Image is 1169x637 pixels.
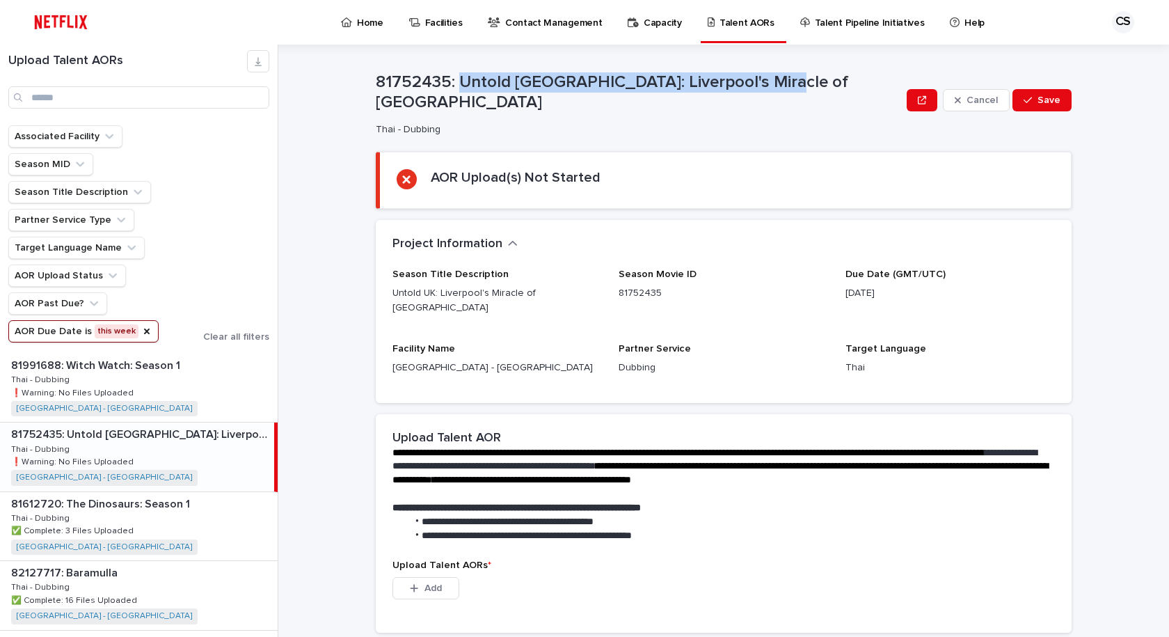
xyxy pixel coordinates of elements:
[392,344,455,354] span: Facility Name
[392,560,491,570] span: Upload Talent AORs
[845,344,926,354] span: Target Language
[943,89,1010,111] button: Cancel
[619,361,828,375] p: Dubbing
[392,237,518,252] button: Project Information
[424,583,442,593] span: Add
[431,169,601,186] h2: AOR Upload(s) Not Started
[845,269,946,279] span: Due Date (GMT/UTC)
[17,404,192,414] a: [GEOGRAPHIC_DATA] - [GEOGRAPHIC_DATA]
[376,124,896,136] p: Thai - Dubbing
[8,320,159,343] button: AOR Due Date
[203,332,269,342] span: Clear all filters
[392,237,502,252] h2: Project Information
[11,511,72,524] p: Thai - Dubbing
[8,54,247,69] h1: Upload Talent AORs
[8,292,107,315] button: AOR Past Due?
[11,580,72,592] p: Thai - Dubbing
[11,495,193,511] p: 81612720: The Dinosaurs: Season 1
[392,286,602,315] p: Untold UK: Liverpool's Miracle of [GEOGRAPHIC_DATA]
[11,425,271,441] p: 81752435: Untold UK: Liverpool's Miracle of Istanbul
[8,237,145,259] button: Target Language Name
[11,372,72,385] p: Thai - Dubbing
[1037,95,1060,105] span: Save
[967,95,998,105] span: Cancel
[11,593,140,606] p: ✅ Complete: 16 Files Uploaded
[392,269,509,279] span: Season Title Description
[619,286,828,301] p: 81752435
[11,524,136,536] p: ✅ Complete: 3 Files Uploaded
[17,473,192,482] a: [GEOGRAPHIC_DATA] - [GEOGRAPHIC_DATA]
[845,361,1055,375] p: Thai
[392,577,459,599] button: Add
[17,611,192,621] a: [GEOGRAPHIC_DATA] - [GEOGRAPHIC_DATA]
[28,8,94,36] img: ifQbXi3ZQGMSEF7WDB7W
[845,286,1055,301] p: [DATE]
[11,442,72,455] p: Thai - Dubbing
[392,431,501,446] h2: Upload Talent AOR
[8,86,269,109] input: Search
[11,356,183,372] p: 81991688: Witch Watch: Season 1
[619,344,691,354] span: Partner Service
[1112,11,1134,33] div: CS
[11,455,136,467] p: ❗️Warning: No Files Uploaded
[8,153,93,175] button: Season MID
[619,269,697,279] span: Season Movie ID
[1012,89,1072,111] button: Save
[11,564,120,580] p: 82127717: Baramulla
[17,542,192,552] a: [GEOGRAPHIC_DATA] - [GEOGRAPHIC_DATA]
[8,209,134,231] button: Partner Service Type
[192,332,269,342] button: Clear all filters
[376,72,901,113] p: 81752435: Untold [GEOGRAPHIC_DATA]: Liverpool's Miracle of [GEOGRAPHIC_DATA]
[392,361,602,375] p: [GEOGRAPHIC_DATA] - [GEOGRAPHIC_DATA]
[8,265,126,287] button: AOR Upload Status
[8,181,151,203] button: Season Title Description
[8,125,122,148] button: Associated Facility
[11,386,136,398] p: ❗️Warning: No Files Uploaded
